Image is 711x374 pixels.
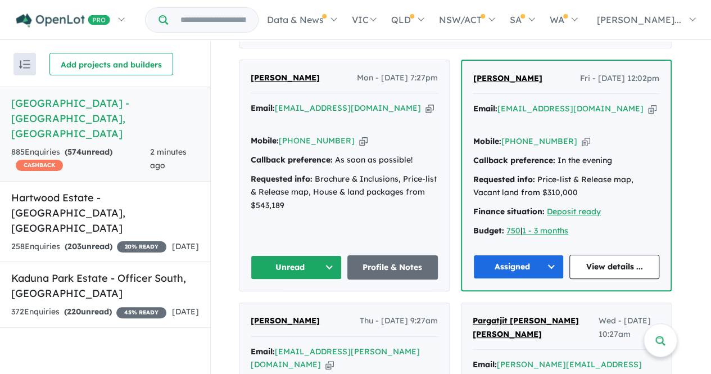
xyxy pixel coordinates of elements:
span: 45 % READY [116,307,166,318]
strong: Requested info: [251,174,313,184]
span: [PERSON_NAME] [251,316,320,326]
strong: Finance situation: [473,206,545,217]
div: Price-list & Release map, Vacant land from $310,000 [473,173,659,200]
span: 203 [67,241,81,251]
button: Unread [251,255,342,280]
span: 574 [67,147,81,157]
strong: Budget: [473,226,504,236]
span: Fri - [DATE] 12:02pm [580,72,659,85]
span: [PERSON_NAME] [473,73,542,83]
h5: Hartwood Estate - [GEOGRAPHIC_DATA] , [GEOGRAPHIC_DATA] [11,190,199,236]
a: [PERSON_NAME] [473,72,542,85]
a: [EMAIL_ADDRESS][DOMAIN_NAME] [497,103,644,114]
img: Openlot PRO Logo White [16,13,110,28]
a: [PERSON_NAME] [251,71,320,85]
div: | [473,224,659,238]
button: Copy [648,103,656,115]
a: 750 [506,226,520,236]
strong: Callback preference: [473,155,555,165]
a: View details ... [569,255,660,279]
a: [PERSON_NAME] [251,314,320,328]
button: Copy [359,135,368,147]
button: Copy [425,102,434,114]
strong: ( unread) [64,307,112,317]
strong: Email: [473,359,497,370]
span: CASHBACK [16,160,63,171]
a: [EMAIL_ADDRESS][DOMAIN_NAME] [275,103,421,113]
strong: Email: [473,103,497,114]
span: 2 minutes ago [150,147,187,170]
div: 885 Enquir ies [11,146,150,173]
h5: [GEOGRAPHIC_DATA] - [GEOGRAPHIC_DATA] , [GEOGRAPHIC_DATA] [11,96,199,141]
strong: Email: [251,103,275,113]
a: [EMAIL_ADDRESS][PERSON_NAME][DOMAIN_NAME] [251,346,420,370]
div: 258 Enquir ies [11,240,166,254]
span: [DATE] [172,307,199,317]
strong: ( unread) [65,241,112,251]
div: In the evening [473,154,659,168]
button: Copy [582,136,590,147]
span: Thu - [DATE] 9:27am [360,314,438,328]
span: 220 [67,307,81,317]
span: [PERSON_NAME] [251,73,320,83]
h5: Kaduna Park Estate - Officer South , [GEOGRAPHIC_DATA] [11,271,199,301]
div: Brochure & Inclusions, Price-list & Release map, House & land packages from $543,189 [251,173,438,213]
strong: Requested info: [473,174,535,184]
button: Copy [325,359,334,371]
strong: Mobile: [473,136,501,146]
input: Try estate name, suburb, builder or developer [170,8,256,32]
div: 372 Enquir ies [11,305,166,319]
img: sort.svg [19,60,30,69]
span: Mon - [DATE] 7:27pm [357,71,438,85]
span: Pargatjit [PERSON_NAME] [PERSON_NAME] [473,316,579,339]
span: [DATE] [172,241,199,251]
a: 1 - 3 months [522,226,568,236]
strong: Email: [251,346,275,357]
span: Wed - [DATE] 10:27am [599,314,660,341]
strong: Mobile: [251,136,279,146]
a: Pargatjit [PERSON_NAME] [PERSON_NAME] [473,314,599,341]
a: [PHONE_NUMBER] [501,136,577,146]
div: As soon as possible! [251,154,438,167]
a: Deposit ready [547,206,601,217]
a: [PHONE_NUMBER] [279,136,355,146]
strong: Callback preference: [251,155,333,165]
strong: ( unread) [65,147,112,157]
span: 20 % READY [117,241,166,253]
a: Profile & Notes [347,255,438,280]
button: Assigned [473,255,564,279]
span: [PERSON_NAME]... [597,14,681,25]
button: Add projects and builders [49,53,173,75]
